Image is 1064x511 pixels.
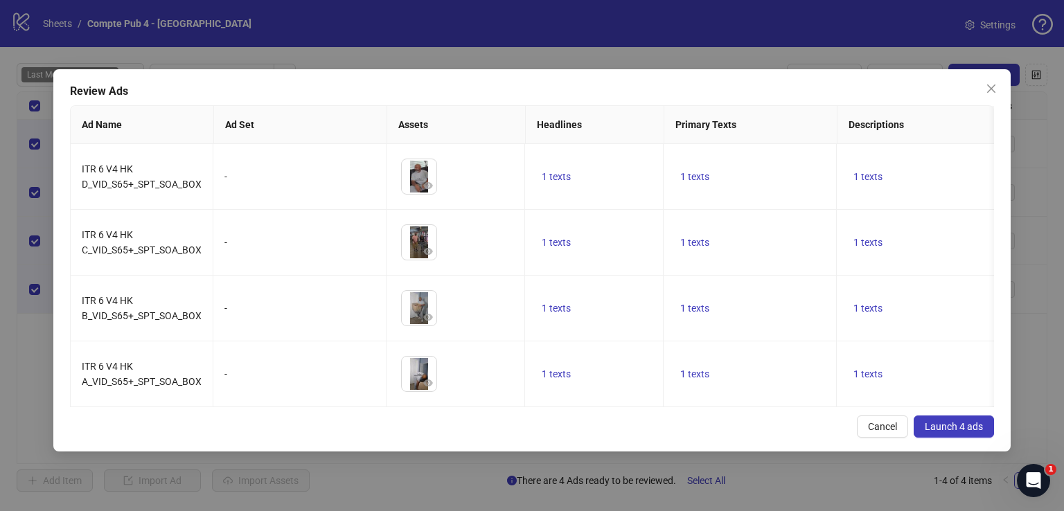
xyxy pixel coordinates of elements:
[542,237,571,248] span: 1 texts
[853,237,883,248] span: 1 texts
[853,303,883,314] span: 1 texts
[536,234,576,251] button: 1 texts
[680,368,709,379] span: 1 texts
[837,106,1011,144] th: Descriptions
[675,300,715,316] button: 1 texts
[680,237,709,248] span: 1 texts
[224,235,375,250] div: -
[853,368,883,379] span: 1 texts
[82,229,202,256] span: ITR 6 V4 HK C_VID_S65+_SPT_SOA_BOX
[402,357,436,391] img: Asset 1
[71,106,214,144] th: Ad Name
[980,78,1002,100] button: Close
[675,168,715,185] button: 1 texts
[423,312,433,322] span: eye
[664,106,837,144] th: Primary Texts
[868,421,897,432] span: Cancel
[1045,464,1056,475] span: 1
[387,106,526,144] th: Assets
[402,291,436,325] img: Asset 1
[680,303,709,314] span: 1 texts
[857,415,908,438] button: Cancel
[536,300,576,316] button: 1 texts
[423,181,433,190] span: eye
[675,366,715,382] button: 1 texts
[536,366,576,382] button: 1 texts
[914,415,994,438] button: Launch 4 ads
[224,169,375,184] div: -
[848,366,888,382] button: 1 texts
[82,295,202,321] span: ITR 6 V4 HK B_VID_S65+_SPT_SOA_BOX
[420,309,436,325] button: Preview
[420,243,436,260] button: Preview
[1017,464,1050,497] iframe: Intercom live chat
[536,168,576,185] button: 1 texts
[986,83,997,94] span: close
[224,366,375,382] div: -
[853,171,883,182] span: 1 texts
[542,303,571,314] span: 1 texts
[420,177,436,194] button: Preview
[675,234,715,251] button: 1 texts
[848,168,888,185] button: 1 texts
[70,83,994,100] div: Review Ads
[680,171,709,182] span: 1 texts
[402,225,436,260] img: Asset 1
[214,106,387,144] th: Ad Set
[526,106,664,144] th: Headlines
[420,375,436,391] button: Preview
[423,246,433,256] span: eye
[925,421,983,432] span: Launch 4 ads
[542,171,571,182] span: 1 texts
[402,159,436,194] img: Asset 1
[423,378,433,388] span: eye
[224,301,375,316] div: -
[848,300,888,316] button: 1 texts
[542,368,571,379] span: 1 texts
[848,234,888,251] button: 1 texts
[82,361,202,387] span: ITR 6 V4 HK A_VID_S65+_SPT_SOA_BOX
[82,163,202,190] span: ITR 6 V4 HK D_VID_S65+_SPT_SOA_BOX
